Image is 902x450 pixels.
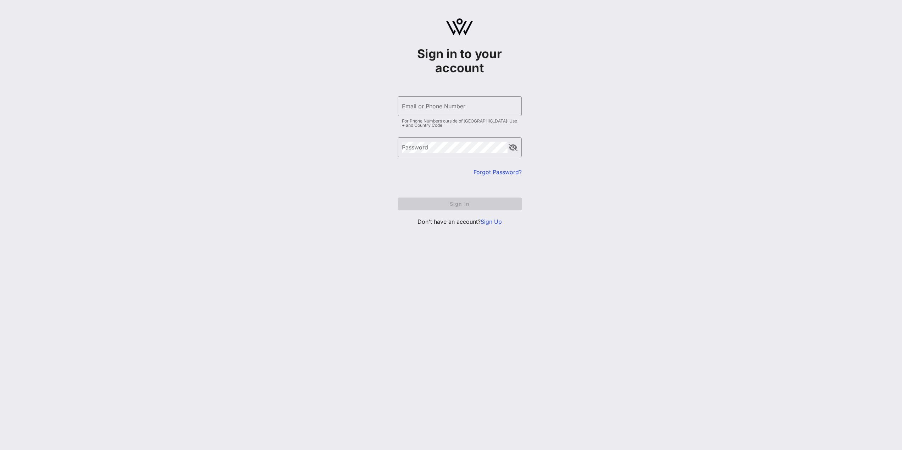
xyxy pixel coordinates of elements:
[509,144,517,151] button: append icon
[446,18,473,35] img: logo.svg
[398,217,522,226] p: Don't have an account?
[398,47,522,75] h1: Sign in to your account
[481,218,502,225] a: Sign Up
[474,169,522,176] a: Forgot Password?
[402,119,517,127] div: For Phone Numbers outside of [GEOGRAPHIC_DATA]: Use + and Country Code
